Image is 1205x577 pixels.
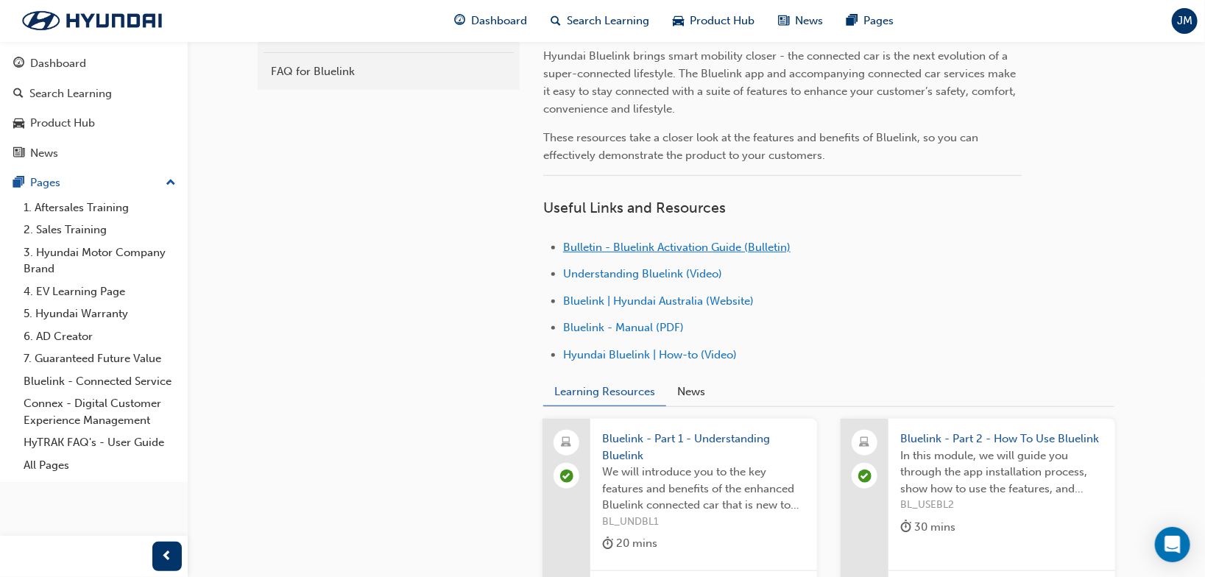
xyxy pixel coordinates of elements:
[7,5,177,36] img: Trak
[6,80,182,107] a: Search Learning
[562,433,572,453] span: laptop-icon
[13,57,24,71] span: guage-icon
[860,433,870,453] span: laptop-icon
[779,12,790,30] span: news-icon
[162,548,173,566] span: prev-icon
[900,518,911,537] span: duration-icon
[18,219,182,241] a: 2. Sales Training
[6,140,182,167] a: News
[568,13,650,29] span: Search Learning
[6,169,182,197] button: Pages
[674,12,685,30] span: car-icon
[6,110,182,137] a: Product Hub
[18,370,182,393] a: Bluelink - Connected Service
[796,13,824,29] span: News
[13,147,24,160] span: news-icon
[264,59,514,85] a: FAQ for Bluelink
[18,241,182,280] a: 3. Hyundai Motor Company Brand
[6,50,182,77] a: Dashboard
[900,497,1103,514] span: BL_USEBL2
[602,464,805,514] span: We will introduce you to the key features and benefits of the enhanced Bluelink connected car tha...
[18,302,182,325] a: 5. Hyundai Warranty
[560,470,573,483] span: learningRecordVerb_COMPLETE-icon
[900,431,1103,447] span: Bluelink - Part 2 - How To Use Bluelink
[847,12,858,30] span: pages-icon
[900,447,1103,498] span: In this module, we will guide you through the app installation process, show how to use the featu...
[30,55,86,72] div: Dashboard
[563,241,791,254] a: Bulletin - Bluelink Activation Guide (Bulletin)
[18,325,182,348] a: 6. AD Creator
[602,514,805,531] span: BL_UNDBL1
[271,63,506,80] div: FAQ for Bluelink
[602,431,805,464] span: Bluelink - Part 1 - Understanding Bluelink
[472,13,528,29] span: Dashboard
[18,431,182,454] a: HyTRAK FAQ's - User Guide
[29,85,112,102] div: Search Learning
[543,378,666,407] button: Learning Resources
[1155,527,1190,562] div: Open Intercom Messenger
[835,6,906,36] a: pages-iconPages
[540,6,662,36] a: search-iconSearch Learning
[18,454,182,477] a: All Pages
[13,117,24,130] span: car-icon
[602,534,657,553] div: 20 mins
[666,378,716,406] button: News
[1172,8,1198,34] button: JM
[858,470,872,483] span: learningRecordVerb_COMPLETE-icon
[864,13,894,29] span: Pages
[443,6,540,36] a: guage-iconDashboard
[455,12,466,30] span: guage-icon
[166,174,176,193] span: up-icon
[6,47,182,169] button: DashboardSearch LearningProduct HubNews
[900,518,955,537] div: 30 mins
[767,6,835,36] a: news-iconNews
[30,115,95,132] div: Product Hub
[18,347,182,370] a: 7. Guaranteed Future Value
[543,131,981,162] span: These resources take a closer look at the features and benefits of Bluelink, so you can effective...
[602,534,613,553] span: duration-icon
[13,88,24,101] span: search-icon
[1177,13,1192,29] span: JM
[563,321,684,334] a: Bluelink - Manual (PDF)
[543,199,726,216] span: Useful Links and Resources
[13,177,24,190] span: pages-icon
[563,348,737,361] a: Hyundai Bluelink | How-to (Video)
[18,392,182,431] a: Connex - Digital Customer Experience Management
[551,12,562,30] span: search-icon
[18,280,182,303] a: 4. EV Learning Page
[30,145,58,162] div: News
[662,6,767,36] a: car-iconProduct Hub
[690,13,755,29] span: Product Hub
[18,197,182,219] a: 1. Aftersales Training
[563,267,722,280] a: Understanding Bluelink (Video)
[30,174,60,191] div: Pages
[543,49,1019,116] span: Hyundai Bluelink brings smart mobility closer - the connected car is the next evolution of a supe...
[563,294,754,308] a: Bluelink | Hyundai Australia (Website)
